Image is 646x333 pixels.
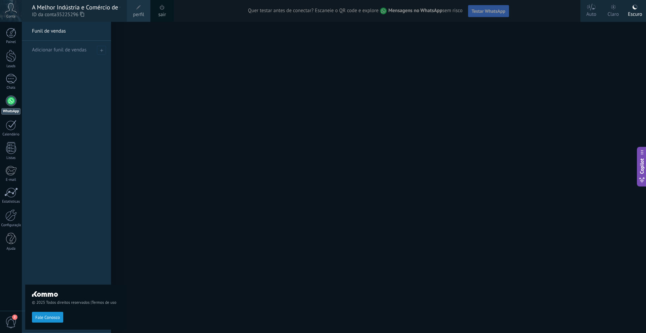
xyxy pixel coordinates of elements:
[57,11,84,18] span: 35225296
[32,300,120,305] span: © 2025 Todos direitos reservados |
[32,4,120,11] div: A Melhor Indústria e Comércio de Cosméticos
[32,11,120,18] span: ID da conta
[133,11,144,18] span: perfil
[1,200,21,204] div: Estatísticas
[1,40,21,44] div: Painel
[158,11,166,18] a: sair
[35,315,60,320] span: Fale Conosco
[628,4,642,22] div: Escuro
[1,108,21,115] div: WhatsApp
[22,311,111,333] a: Todos os leads
[639,158,645,174] span: Copilot
[6,14,15,19] span: Conta
[1,156,21,160] div: Listas
[1,86,21,90] div: Chats
[1,223,21,227] div: Configurações
[32,312,63,323] button: Fale Conosco
[608,4,619,22] div: Claro
[92,300,116,305] a: Termos de uso
[32,315,63,320] a: Fale Conosco
[1,247,21,251] div: Ajuda
[12,315,17,320] span: 2
[586,4,597,22] div: Auto
[1,132,21,137] div: Calendário
[1,64,21,69] div: Leads
[1,178,21,182] div: E-mail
